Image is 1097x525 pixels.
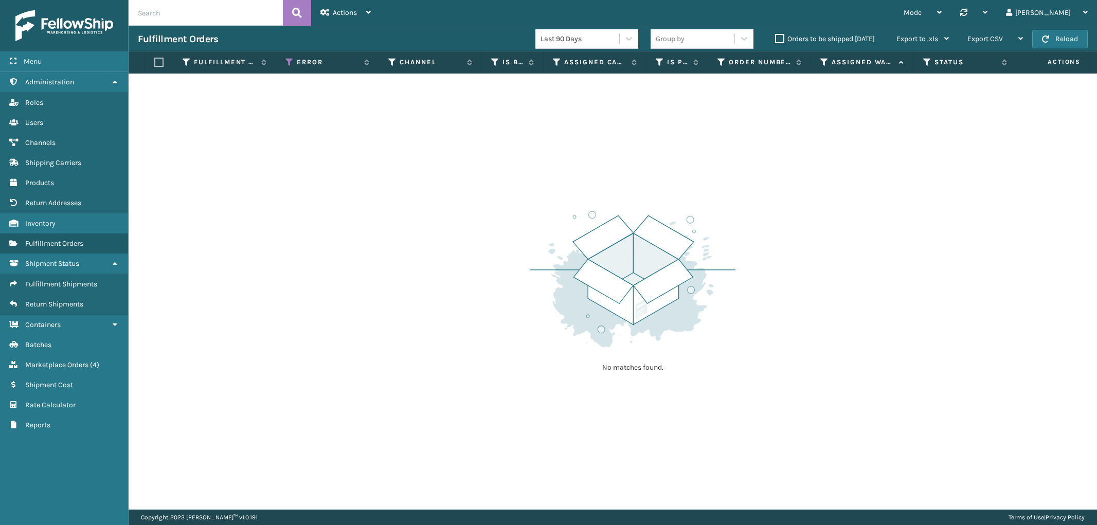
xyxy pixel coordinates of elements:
[1046,514,1085,521] a: Privacy Policy
[400,58,462,67] label: Channel
[25,320,61,329] span: Containers
[541,33,620,44] div: Last 90 Days
[194,58,256,67] label: Fulfillment Order Id
[138,33,218,45] h3: Fulfillment Orders
[729,58,791,67] label: Order Number
[25,300,83,309] span: Return Shipments
[502,58,524,67] label: Is Buy Shipping
[832,58,894,67] label: Assigned Warehouse
[333,8,357,17] span: Actions
[25,98,43,107] span: Roles
[25,239,83,248] span: Fulfillment Orders
[25,360,88,369] span: Marketplace Orders
[25,198,81,207] span: Return Addresses
[25,178,54,187] span: Products
[1009,514,1044,521] a: Terms of Use
[25,280,97,288] span: Fulfillment Shipments
[25,421,50,429] span: Reports
[90,360,99,369] span: ( 4 )
[25,219,56,228] span: Inventory
[24,57,42,66] span: Menu
[775,34,875,43] label: Orders to be shipped [DATE]
[25,78,74,86] span: Administration
[564,58,626,67] label: Assigned Carrier Service
[1009,510,1085,525] div: |
[667,58,688,67] label: Is Prime
[896,34,938,43] span: Export to .xls
[141,510,258,525] p: Copyright 2023 [PERSON_NAME]™ v 1.0.191
[967,34,1003,43] span: Export CSV
[934,58,997,67] label: Status
[25,138,56,147] span: Channels
[25,401,76,409] span: Rate Calculator
[297,58,359,67] label: Error
[25,158,81,167] span: Shipping Carriers
[1015,53,1087,70] span: Actions
[1032,30,1088,48] button: Reload
[25,118,43,127] span: Users
[25,259,79,268] span: Shipment Status
[25,340,51,349] span: Batches
[15,10,113,41] img: logo
[25,381,73,389] span: Shipment Cost
[904,8,922,17] span: Mode
[656,33,685,44] div: Group by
